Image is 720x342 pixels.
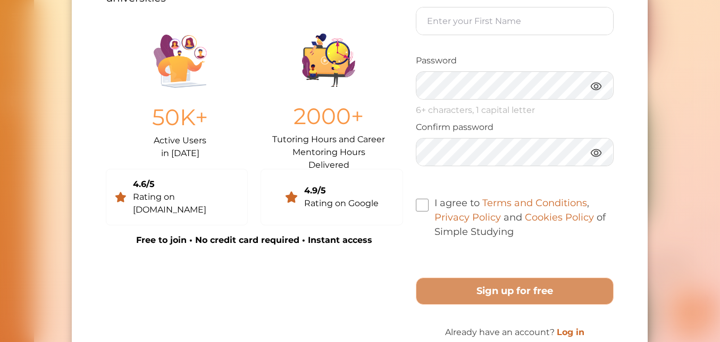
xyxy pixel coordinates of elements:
p: Tutoring Hours and Career Mentoring Hours Delivered [272,133,385,160]
p: Confirm password [416,121,614,134]
img: Group%201403.ccdcecb8.png [302,34,355,87]
input: Enter your First Name [416,7,613,35]
i: 1 [236,79,244,87]
p: Free to join • No credit card required • Instant access [106,234,403,247]
a: Privacy Policy [434,211,501,223]
p: Active Users in [DATE] [154,134,207,160]
button: Sign up for free [416,278,614,305]
a: Terms and Conditions [482,197,587,209]
img: Illustration.25158f3c.png [154,35,207,88]
p: Already have an account? [416,326,614,339]
img: Nini [93,11,113,31]
a: Cookies Policy [525,211,594,223]
span: 🌟 [212,57,222,68]
label: I agree to , and of Simple Studying [416,196,614,239]
p: Password [416,54,614,67]
p: 6+ characters, 1 capital letter [416,104,614,117]
p: Hey there If you have any questions, I'm here to help! Just text back 'Hi' and choose from the fo... [93,36,234,68]
span: 👋 [127,36,137,47]
a: Log in [557,327,584,337]
p: 50K+ [153,101,208,134]
a: 4.6/5Rating on [DOMAIN_NAME] [106,169,248,225]
div: Nini [120,18,132,28]
a: 4.9/5Rating on Google [261,169,403,225]
p: 2000+ [294,100,364,133]
img: eye.3286bcf0.webp [590,79,603,93]
div: 4.9/5 [304,184,379,197]
img: eye.3286bcf0.webp [590,146,603,159]
div: Rating on [DOMAIN_NAME] [133,191,239,216]
div: 4.6/5 [133,178,239,191]
div: Rating on Google [304,197,379,210]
